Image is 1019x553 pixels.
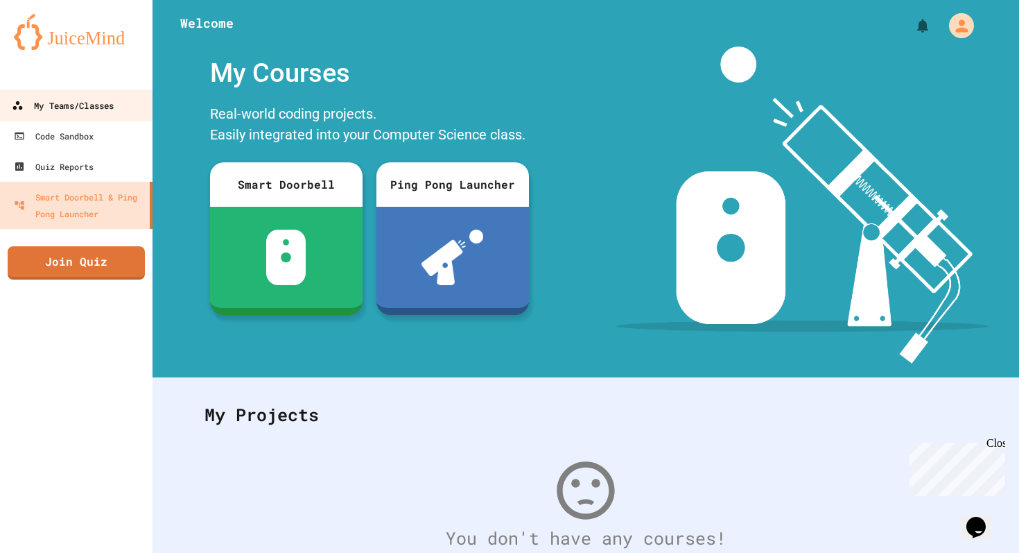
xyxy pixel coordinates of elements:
[14,158,94,175] div: Quiz Reports
[14,128,94,144] div: Code Sandbox
[14,189,144,222] div: Smart Doorbell & Ping Pong Launcher
[376,162,529,207] div: Ping Pong Launcher
[961,497,1005,539] iframe: chat widget
[203,46,536,100] div: My Courses
[6,6,96,88] div: Chat with us now!Close
[934,10,977,42] div: My Account
[191,388,981,442] div: My Projects
[203,100,536,152] div: Real-world coding projects. Easily integrated into your Computer Science class.
[8,246,145,280] a: Join Quiz
[616,46,988,364] img: banner-image-my-projects.png
[266,230,306,285] img: sdb-white.svg
[904,437,1005,496] iframe: chat widget
[421,230,483,285] img: ppl-with-ball.png
[191,525,981,552] div: You don't have any courses!
[14,14,139,50] img: logo-orange.svg
[210,162,363,207] div: Smart Doorbell
[12,97,114,114] div: My Teams/Classes
[889,14,934,37] div: My Notifications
